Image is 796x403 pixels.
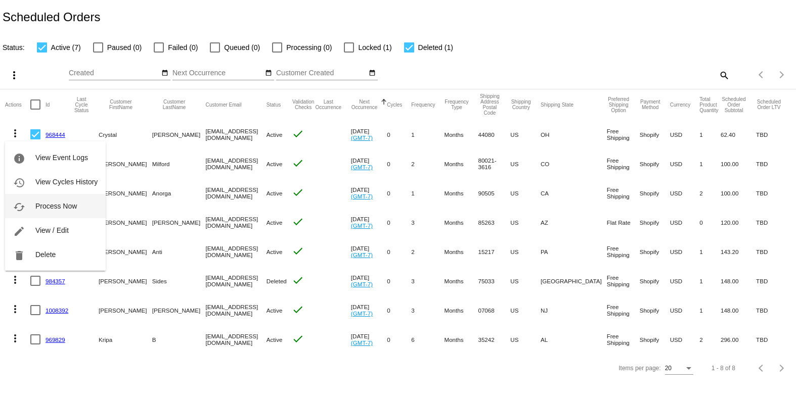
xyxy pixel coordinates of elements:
span: View Cycles History [35,178,98,186]
span: Delete [35,250,56,259]
mat-icon: history [13,177,25,189]
span: Process Now [35,202,77,210]
mat-icon: edit [13,225,25,237]
mat-icon: delete [13,249,25,262]
span: View Event Logs [35,154,88,162]
mat-icon: info [13,153,25,165]
span: View / Edit [35,226,69,234]
mat-icon: cached [13,201,25,213]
